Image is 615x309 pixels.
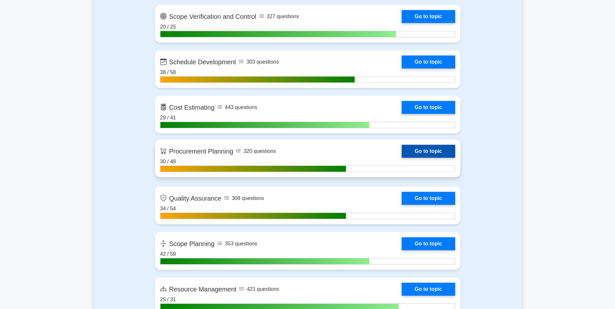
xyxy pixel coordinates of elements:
a: Go to topic [402,283,455,296]
a: Go to topic [402,56,455,68]
a: Go to topic [402,101,455,114]
a: Go to topic [402,145,455,158]
a: Go to topic [402,237,455,250]
a: Go to topic [402,10,455,23]
a: Go to topic [402,192,455,205]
